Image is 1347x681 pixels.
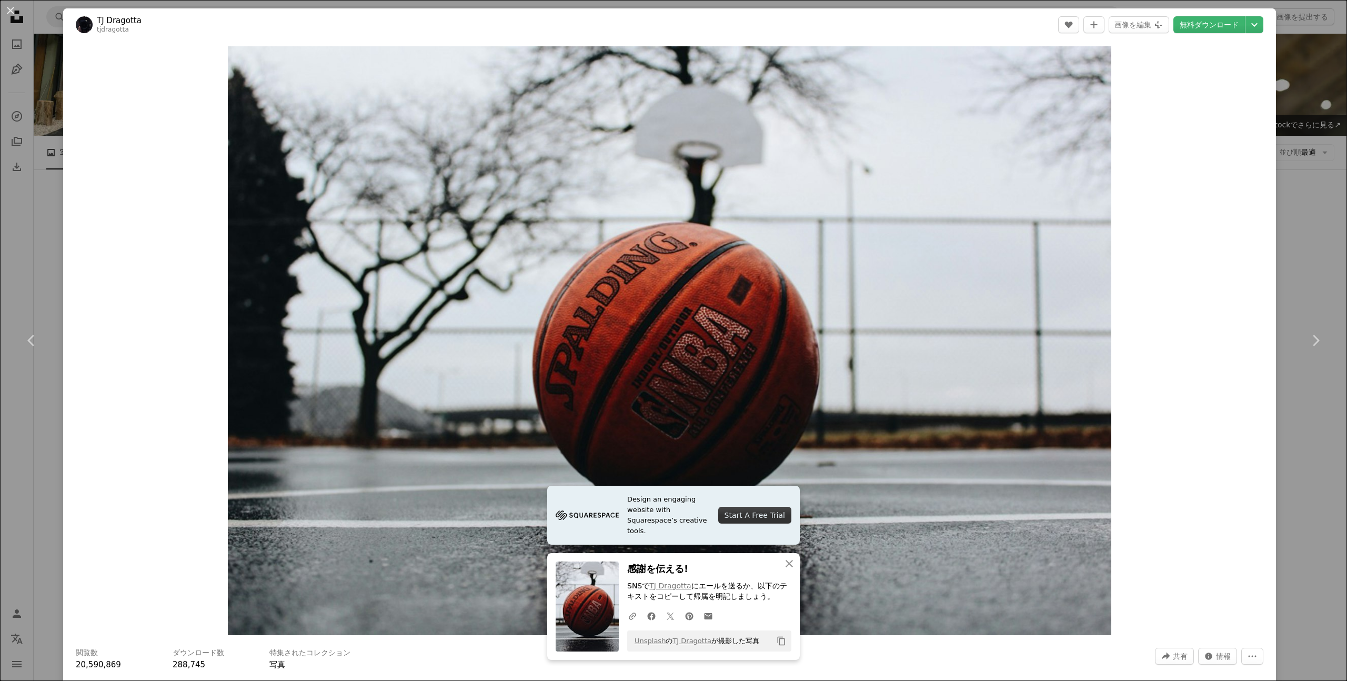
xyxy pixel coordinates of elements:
[228,46,1111,635] button: この画像でズームインする
[718,507,791,524] div: Start A Free Trial
[269,660,285,669] a: 写真
[627,562,791,577] h3: 感謝を伝える!
[547,486,800,545] a: Design an engaging website with Squarespace’s creative tools.Start A Free Trial
[76,648,98,658] h3: 閲覧数
[642,605,661,626] a: Facebookでシェアする
[97,26,129,33] a: tjdragotta
[228,46,1111,635] img: コートでのスポルディングバスケットボール
[556,507,619,523] img: file-1705255347840-230a6ab5bca9image
[627,581,791,602] p: SNSで にエールを送るか、以下のテキストをコピーして帰属を明記しましょう。
[1241,648,1263,665] button: その他のアクション
[699,605,718,626] a: Eメールでシェアする
[629,633,759,649] span: の が撮影した写真
[772,632,790,650] button: クリップボードにコピーする
[76,16,93,33] img: TJ Dragottaのプロフィールを見る
[627,494,710,536] span: Design an engaging website with Squarespace’s creative tools.
[635,637,666,645] a: Unsplash
[1058,16,1079,33] button: いいね！
[1109,16,1169,33] button: 画像を編集
[1173,648,1188,664] span: 共有
[269,648,350,658] h3: 特集されたコレクション
[661,605,680,626] a: Twitterでシェアする
[672,637,711,645] a: TJ Dragotta
[680,605,699,626] a: Pinterestでシェアする
[1155,648,1194,665] button: このビジュアルを共有する
[1284,290,1347,391] a: 次へ
[173,660,205,669] span: 288,745
[1083,16,1104,33] button: コレクションに追加する
[1216,648,1231,664] span: 情報
[76,660,121,669] span: 20,590,869
[1198,648,1237,665] button: この画像に関する統計
[649,582,691,590] a: TJ Dragotta
[1245,16,1263,33] button: ダウンロードサイズを選択してください
[97,15,142,26] a: TJ Dragotta
[1173,16,1245,33] a: 無料ダウンロード
[173,648,224,658] h3: ダウンロード数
